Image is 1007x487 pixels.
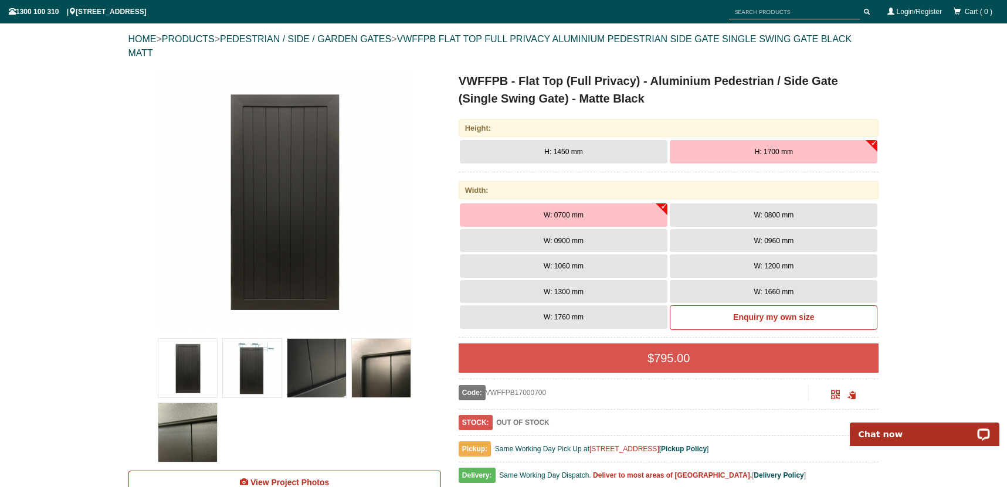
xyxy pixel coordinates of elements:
span: STOCK: [459,415,493,430]
span: W: 0800 mm [754,211,794,219]
div: > > > [128,21,879,72]
span: W: 1300 mm [544,288,584,296]
span: Same Working Day Dispatch. [499,471,591,479]
a: Delivery Policy [754,471,803,479]
button: W: 0900 mm [460,229,667,253]
span: Click to copy the URL [847,391,856,400]
span: W: 0700 mm [544,211,584,219]
span: View Project Photos [250,478,329,487]
span: 1300 100 310 | [STREET_ADDRESS] [9,8,147,16]
b: Enquiry my own size [733,312,814,322]
div: Width: [459,181,879,199]
a: VWFFPB - Flat Top (Full Privacy) - Aluminium Pedestrian / Side Gate (Single Swing Gate) - Matte B... [130,72,440,330]
button: H: 1700 mm [670,140,877,164]
button: W: 1200 mm [670,254,877,278]
iframe: LiveChat chat widget [842,409,1007,446]
a: Click to enlarge and scan to share. [831,392,840,400]
img: VWFFPB - Flat Top (Full Privacy) - Aluminium Pedestrian / Side Gate (Single Swing Gate) - Matte B... [155,72,413,330]
span: 795.00 [654,352,690,365]
span: Code: [459,385,486,400]
button: H: 1450 mm [460,140,667,164]
button: W: 1060 mm [460,254,667,278]
img: VWFFPB - Flat Top (Full Privacy) - Aluminium Pedestrian / Side Gate (Single Swing Gate) - Matte B... [287,339,346,397]
span: W: 0960 mm [754,237,794,245]
img: VWFFPB - Flat Top (Full Privacy) - Aluminium Pedestrian / Side Gate (Single Swing Gate) - Matte B... [158,403,217,462]
button: W: 0800 mm [670,203,877,227]
a: Pickup Policy [661,445,707,453]
a: Enquiry my own size [670,305,877,330]
button: W: 0700 mm [460,203,667,227]
span: W: 1060 mm [544,262,584,270]
img: VWFFPB - Flat Top (Full Privacy) - Aluminium Pedestrian / Side Gate (Single Swing Gate) - Matte B... [223,339,282,397]
a: VWFFPB FLAT TOP FULL PRIVACY ALUMINIUM PEDESTRIAN SIDE GATE SINGLE SWING GATE BLACK MATT [128,34,852,58]
span: H: 1700 mm [755,148,793,156]
a: PRODUCTS [162,34,215,44]
button: W: 1300 mm [460,280,667,304]
span: H: 1450 mm [544,148,582,156]
button: W: 0960 mm [670,229,877,253]
button: W: 1660 mm [670,280,877,304]
h1: VWFFPB - Flat Top (Full Privacy) - Aluminium Pedestrian / Side Gate (Single Swing Gate) - Matte B... [459,72,879,107]
a: [STREET_ADDRESS] [589,445,659,453]
div: $ [459,343,879,373]
button: W: 1760 mm [460,305,667,329]
span: W: 1760 mm [544,313,584,321]
input: SEARCH PRODUCTS [729,5,860,19]
b: OUT OF STOCK [496,418,549,427]
span: W: 0900 mm [544,237,584,245]
span: Cart ( 0 ) [965,8,992,16]
b: Deliver to most areas of [GEOGRAPHIC_DATA]. [593,471,752,479]
span: W: 1200 mm [754,262,794,270]
a: Login/Register [897,8,942,16]
div: VWFFPB17000700 [459,385,809,400]
a: PEDESTRIAN / SIDE / GARDEN GATES [220,34,391,44]
span: Delivery: [459,468,496,483]
span: W: 1660 mm [754,288,794,296]
img: VWFFPB - Flat Top (Full Privacy) - Aluminium Pedestrian / Side Gate (Single Swing Gate) - Matte B... [158,339,217,397]
img: VWFFPB - Flat Top (Full Privacy) - Aluminium Pedestrian / Side Gate (Single Swing Gate) - Matte B... [352,339,411,397]
a: HOME [128,34,157,44]
div: Height: [459,119,879,137]
span: Same Working Day Pick Up at [ ] [495,445,709,453]
span: Pickup: [459,441,491,457]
